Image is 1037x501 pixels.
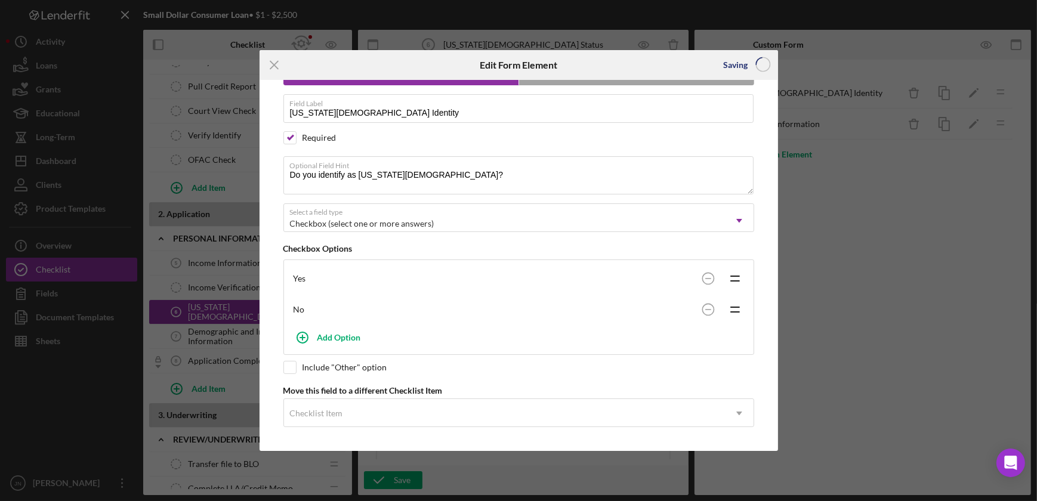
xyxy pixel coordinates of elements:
body: Rich Text Area. Press ALT-0 for help. [10,10,283,23]
div: Checklist Item [290,409,343,418]
div: Saving [724,53,748,77]
textarea: Do you identify as [US_STATE][DEMOGRAPHIC_DATA]? [283,156,754,194]
b: Move this field to a different Checklist Item [283,385,443,395]
div: Please complete the form above. [10,10,283,23]
div: Yes [294,274,696,283]
div: Required [303,133,337,143]
b: Checkbox Options [283,243,353,253]
label: Optional Field Hint [290,157,754,170]
button: Saving [712,53,778,77]
div: Add Option [317,326,361,348]
div: Checkbox (select one or more answers) [290,219,434,228]
div: Open Intercom Messenger [996,449,1025,477]
div: No [294,305,696,314]
label: Field Label [290,95,754,108]
h6: Edit Form Element [480,60,557,70]
div: Include "Other" option [303,363,387,372]
button: Add Option [287,325,751,349]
